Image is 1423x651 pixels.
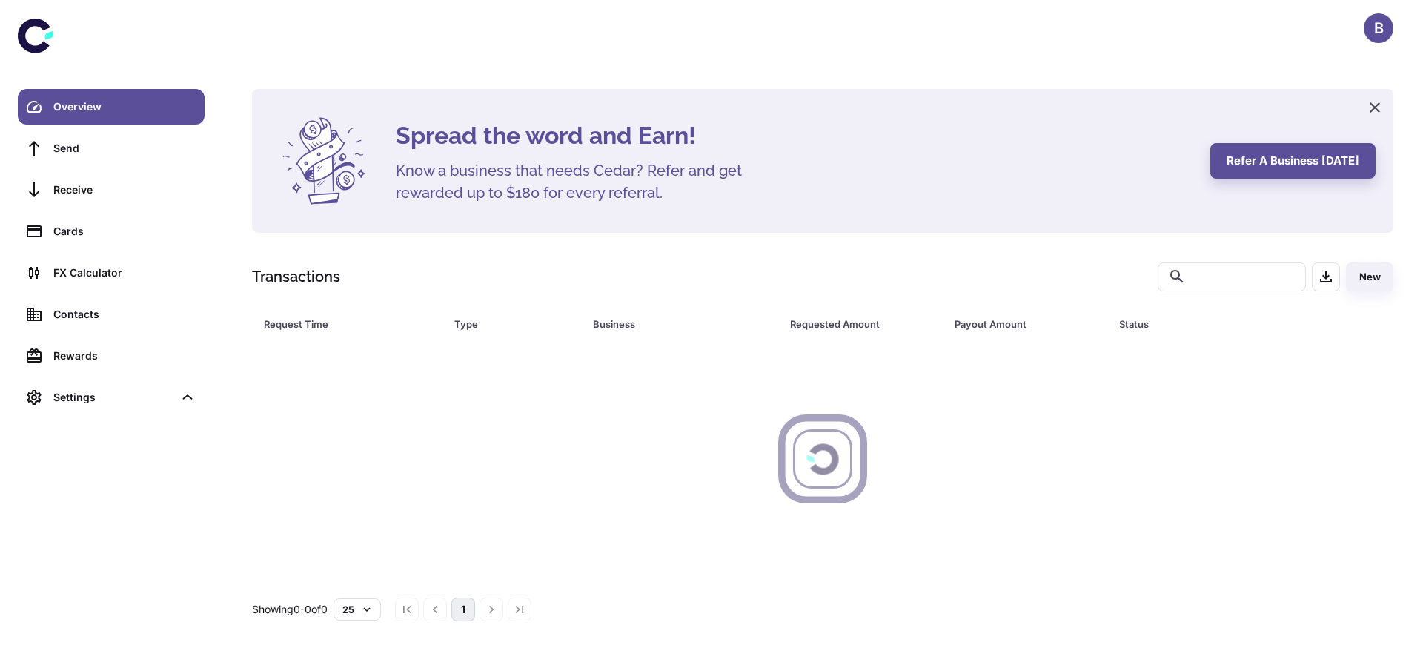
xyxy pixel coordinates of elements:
a: Overview [18,89,205,125]
button: page 1 [451,598,475,621]
div: Rewards [53,348,196,364]
div: Requested Amount [790,314,918,334]
h4: Spread the word and Earn! [396,118,1193,153]
div: Send [53,140,196,156]
div: Type [454,314,555,334]
div: Overview [53,99,196,115]
span: Payout Amount [955,314,1101,334]
div: Request Time [264,314,417,334]
div: Payout Amount [955,314,1082,334]
span: Status [1119,314,1332,334]
a: Send [18,130,205,166]
button: New [1346,262,1393,291]
span: Requested Amount [790,314,937,334]
div: Receive [53,182,196,198]
div: Settings [18,380,205,415]
p: Showing 0-0 of 0 [252,601,328,618]
nav: pagination navigation [393,598,534,621]
button: B [1364,13,1393,43]
div: FX Calculator [53,265,196,281]
a: Rewards [18,338,205,374]
div: Status [1119,314,1313,334]
div: Settings [53,389,173,406]
a: Receive [18,172,205,208]
button: Refer a business [DATE] [1210,143,1376,179]
h1: Transactions [252,265,340,288]
button: 25 [334,598,381,621]
div: Contacts [53,306,196,323]
span: Request Time [264,314,437,334]
a: Contacts [18,297,205,332]
span: Type [454,314,574,334]
h5: Know a business that needs Cedar? Refer and get rewarded up to $180 for every referral. [396,159,766,204]
div: Cards [53,223,196,239]
a: FX Calculator [18,255,205,291]
a: Cards [18,214,205,249]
